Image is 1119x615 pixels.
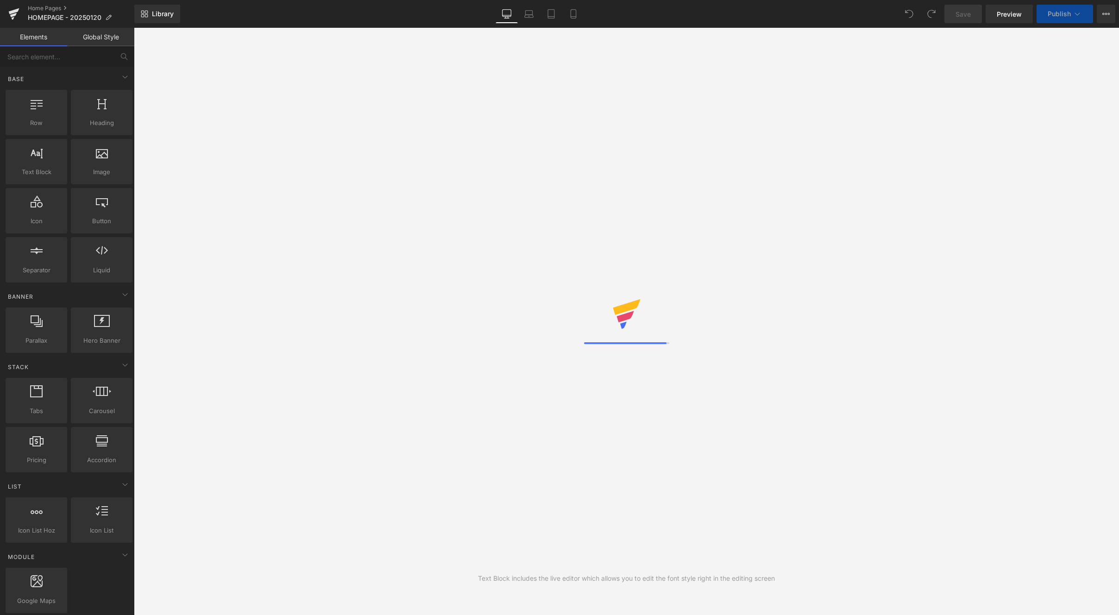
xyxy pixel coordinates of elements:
[956,9,971,19] span: Save
[74,167,130,177] span: Image
[900,5,918,23] button: Undo
[8,455,64,465] span: Pricing
[134,5,180,23] a: New Library
[8,596,64,606] span: Google Maps
[8,406,64,416] span: Tabs
[496,5,518,23] a: Desktop
[1037,5,1093,23] button: Publish
[7,482,23,491] span: List
[518,5,540,23] a: Laptop
[8,216,64,226] span: Icon
[74,455,130,465] span: Accordion
[7,292,34,301] span: Banner
[7,75,25,83] span: Base
[67,28,134,46] a: Global Style
[986,5,1033,23] a: Preview
[1048,10,1071,18] span: Publish
[74,406,130,416] span: Carousel
[7,363,30,371] span: Stack
[8,336,64,345] span: Parallax
[1097,5,1115,23] button: More
[922,5,941,23] button: Redo
[28,5,134,12] a: Home Pages
[8,526,64,535] span: Icon List Hoz
[74,118,130,128] span: Heading
[540,5,562,23] a: Tablet
[74,265,130,275] span: Liquid
[152,10,174,18] span: Library
[7,552,36,561] span: Module
[8,118,64,128] span: Row
[8,167,64,177] span: Text Block
[562,5,585,23] a: Mobile
[997,9,1022,19] span: Preview
[74,526,130,535] span: Icon List
[478,573,775,584] div: Text Block includes the live editor which allows you to edit the font style right in the editing ...
[28,14,101,21] span: HOMEPAGE - 20250120
[8,265,64,275] span: Separator
[74,216,130,226] span: Button
[74,336,130,345] span: Hero Banner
